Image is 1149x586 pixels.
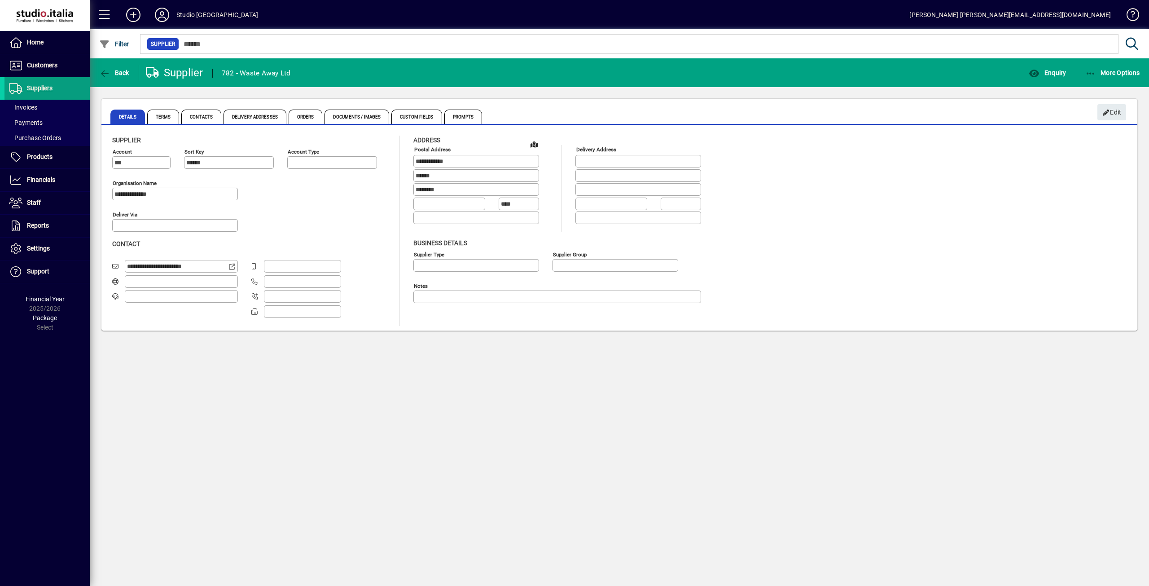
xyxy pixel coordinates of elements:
[151,40,175,48] span: Supplier
[181,110,221,124] span: Contacts
[1120,2,1138,31] a: Knowledge Base
[113,180,157,186] mat-label: Organisation name
[553,251,587,257] mat-label: Supplier group
[414,282,428,289] mat-label: Notes
[413,137,440,144] span: Address
[110,110,145,124] span: Details
[147,110,180,124] span: Terms
[325,110,389,124] span: Documents / Images
[27,153,53,160] span: Products
[97,36,132,52] button: Filter
[9,119,43,126] span: Payments
[4,54,90,77] a: Customers
[1083,65,1142,81] button: More Options
[27,199,41,206] span: Staff
[113,211,137,218] mat-label: Deliver via
[99,69,129,76] span: Back
[27,84,53,92] span: Suppliers
[1085,69,1140,76] span: More Options
[113,149,132,155] mat-label: Account
[1029,69,1066,76] span: Enquiry
[391,110,442,124] span: Custom Fields
[4,260,90,283] a: Support
[119,7,148,23] button: Add
[27,268,49,275] span: Support
[9,104,37,111] span: Invoices
[33,314,57,322] span: Package
[289,110,323,124] span: Orders
[1026,65,1068,81] button: Enquiry
[4,130,90,145] a: Purchase Orders
[4,192,90,214] a: Staff
[527,137,541,151] a: View on map
[26,295,65,303] span: Financial Year
[27,245,50,252] span: Settings
[413,239,467,247] span: Business details
[4,31,90,54] a: Home
[27,62,57,69] span: Customers
[90,65,139,81] app-page-header-button: Back
[909,8,1111,22] div: [PERSON_NAME] [PERSON_NAME][EMAIL_ADDRESS][DOMAIN_NAME]
[148,7,176,23] button: Profile
[222,66,291,80] div: 782 - Waste Away Ltd
[146,66,203,80] div: Supplier
[1102,105,1122,120] span: Edit
[4,169,90,191] a: Financials
[176,8,258,22] div: Studio [GEOGRAPHIC_DATA]
[112,137,141,144] span: Supplier
[99,40,129,48] span: Filter
[97,65,132,81] button: Back
[288,149,319,155] mat-label: Account Type
[4,115,90,130] a: Payments
[224,110,286,124] span: Delivery Addresses
[4,238,90,260] a: Settings
[112,240,140,247] span: Contact
[27,176,55,183] span: Financials
[4,100,90,115] a: Invoices
[414,251,444,257] mat-label: Supplier type
[27,39,44,46] span: Home
[27,222,49,229] span: Reports
[4,146,90,168] a: Products
[1097,104,1126,120] button: Edit
[9,134,61,141] span: Purchase Orders
[4,215,90,237] a: Reports
[444,110,482,124] span: Prompts
[184,149,204,155] mat-label: Sort key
